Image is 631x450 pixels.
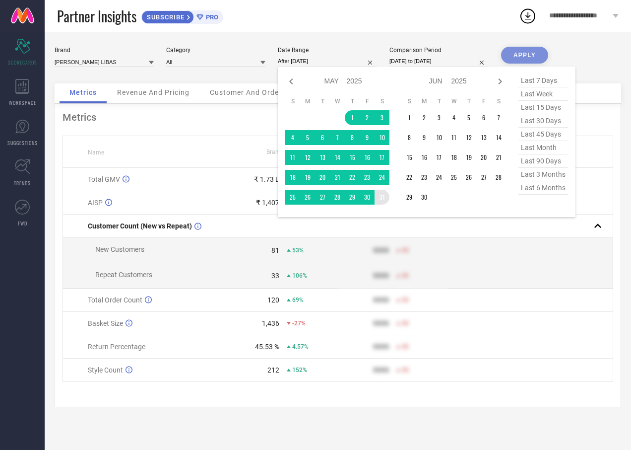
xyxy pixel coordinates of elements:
span: Total GMV [88,175,120,183]
div: 1,436 [262,319,279,327]
span: 50 [402,367,409,374]
td: Fri May 02 2025 [360,110,375,125]
td: Sat Jun 21 2025 [491,150,506,165]
td: Thu Jun 19 2025 [461,150,476,165]
span: 50 [402,272,409,279]
span: AISP [88,199,103,207]
td: Tue May 13 2025 [315,150,330,165]
td: Fri May 09 2025 [360,130,375,145]
div: 45.53 % [255,343,279,351]
th: Thursday [461,97,476,105]
span: last 6 months [518,181,568,195]
td: Sat May 10 2025 [375,130,389,145]
span: SUGGESTIONS [7,139,38,147]
div: Open download list [519,7,537,25]
td: Tue May 06 2025 [315,130,330,145]
div: Date Range [278,47,377,54]
div: 33 [271,272,279,280]
td: Wed Jun 11 2025 [446,130,461,145]
span: Name [88,149,104,156]
div: Brand [55,47,154,54]
span: Partner Insights [57,6,136,26]
td: Sun May 04 2025 [285,130,300,145]
td: Sun Jun 15 2025 [402,150,417,165]
td: Sat Jun 07 2025 [491,110,506,125]
td: Fri May 30 2025 [360,190,375,205]
td: Sun May 11 2025 [285,150,300,165]
td: Tue May 27 2025 [315,190,330,205]
td: Thu May 22 2025 [345,170,360,185]
td: Fri May 23 2025 [360,170,375,185]
td: Tue Jun 24 2025 [432,170,446,185]
span: 50 [402,320,409,327]
td: Sat Jun 28 2025 [491,170,506,185]
div: 9999 [373,319,389,327]
td: Fri Jun 27 2025 [476,170,491,185]
span: Repeat Customers [95,271,152,279]
div: Comparison Period [389,47,489,54]
span: last 3 months [518,168,568,181]
span: 50 [402,343,409,350]
td: Sat May 31 2025 [375,190,389,205]
td: Wed Jun 04 2025 [446,110,461,125]
span: 50 [402,297,409,303]
th: Thursday [345,97,360,105]
span: 53% [292,247,304,254]
span: last month [518,141,568,154]
span: last 7 days [518,74,568,87]
td: Wed May 21 2025 [330,170,345,185]
span: last 90 days [518,154,568,168]
td: Fri May 16 2025 [360,150,375,165]
span: last week [518,87,568,101]
td: Mon Jun 02 2025 [417,110,432,125]
td: Sat May 24 2025 [375,170,389,185]
td: Wed May 07 2025 [330,130,345,145]
div: ₹ 1,407 [256,199,279,207]
th: Tuesday [315,97,330,105]
td: Tue Jun 17 2025 [432,150,446,165]
span: Total Order Count [88,296,142,304]
td: Tue Jun 10 2025 [432,130,446,145]
td: Sat May 17 2025 [375,150,389,165]
td: Fri Jun 20 2025 [476,150,491,165]
td: Sat Jun 14 2025 [491,130,506,145]
td: Thu May 01 2025 [345,110,360,125]
td: Fri Jun 13 2025 [476,130,491,145]
span: Metrics [69,88,97,96]
div: Previous month [285,75,297,87]
span: Customer Count (New vs Repeat) [88,222,192,230]
input: Select comparison period [389,56,489,67]
th: Monday [300,97,315,105]
span: New Customers [95,245,144,253]
td: Mon May 19 2025 [300,170,315,185]
span: TRENDS [14,179,31,187]
th: Monday [417,97,432,105]
span: PRO [203,13,218,21]
td: Mon Jun 09 2025 [417,130,432,145]
th: Sunday [285,97,300,105]
td: Sun Jun 08 2025 [402,130,417,145]
span: last 45 days [518,128,568,141]
input: Select date range [278,56,377,67]
div: 81 [271,246,279,254]
div: 9999 [373,343,389,351]
td: Sun May 18 2025 [285,170,300,185]
th: Friday [360,97,375,105]
td: Mon May 12 2025 [300,150,315,165]
td: Sun Jun 01 2025 [402,110,417,125]
div: Metrics [63,111,613,123]
span: WORKSPACE [9,99,36,106]
th: Wednesday [330,97,345,105]
span: last 30 days [518,114,568,128]
td: Sun May 25 2025 [285,190,300,205]
span: 50 [402,247,409,254]
th: Sunday [402,97,417,105]
div: Next month [494,75,506,87]
td: Mon Jun 23 2025 [417,170,432,185]
span: Style Count [88,366,123,374]
div: 120 [267,296,279,304]
div: 9999 [373,366,389,374]
td: Wed Jun 18 2025 [446,150,461,165]
td: Mon Jun 16 2025 [417,150,432,165]
span: Basket Size [88,319,123,327]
